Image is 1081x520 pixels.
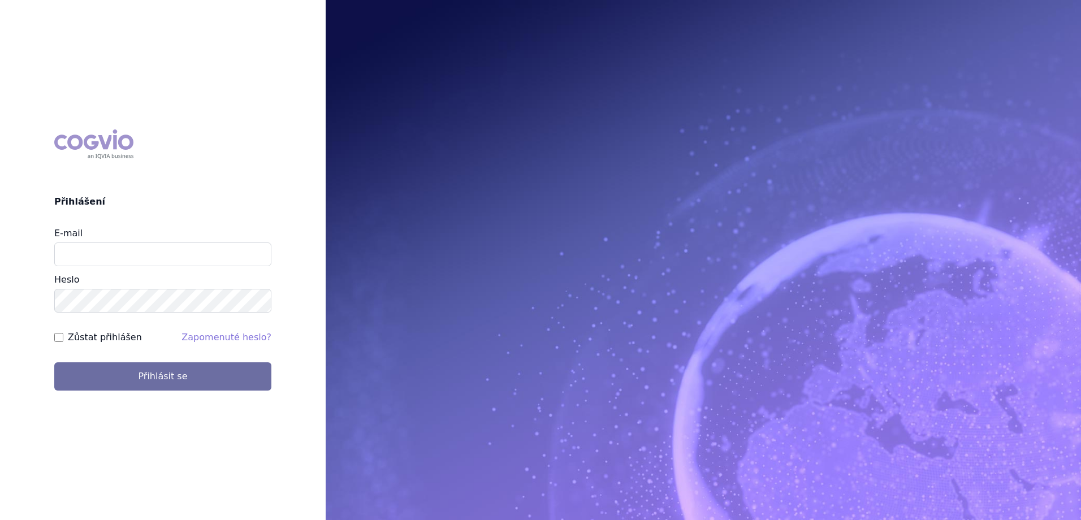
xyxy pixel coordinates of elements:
div: COGVIO [54,129,133,159]
label: E-mail [54,228,83,239]
h2: Přihlášení [54,195,271,209]
label: Zůstat přihlášen [68,331,142,344]
a: Zapomenuté heslo? [181,332,271,343]
label: Heslo [54,274,79,285]
button: Přihlásit se [54,362,271,391]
